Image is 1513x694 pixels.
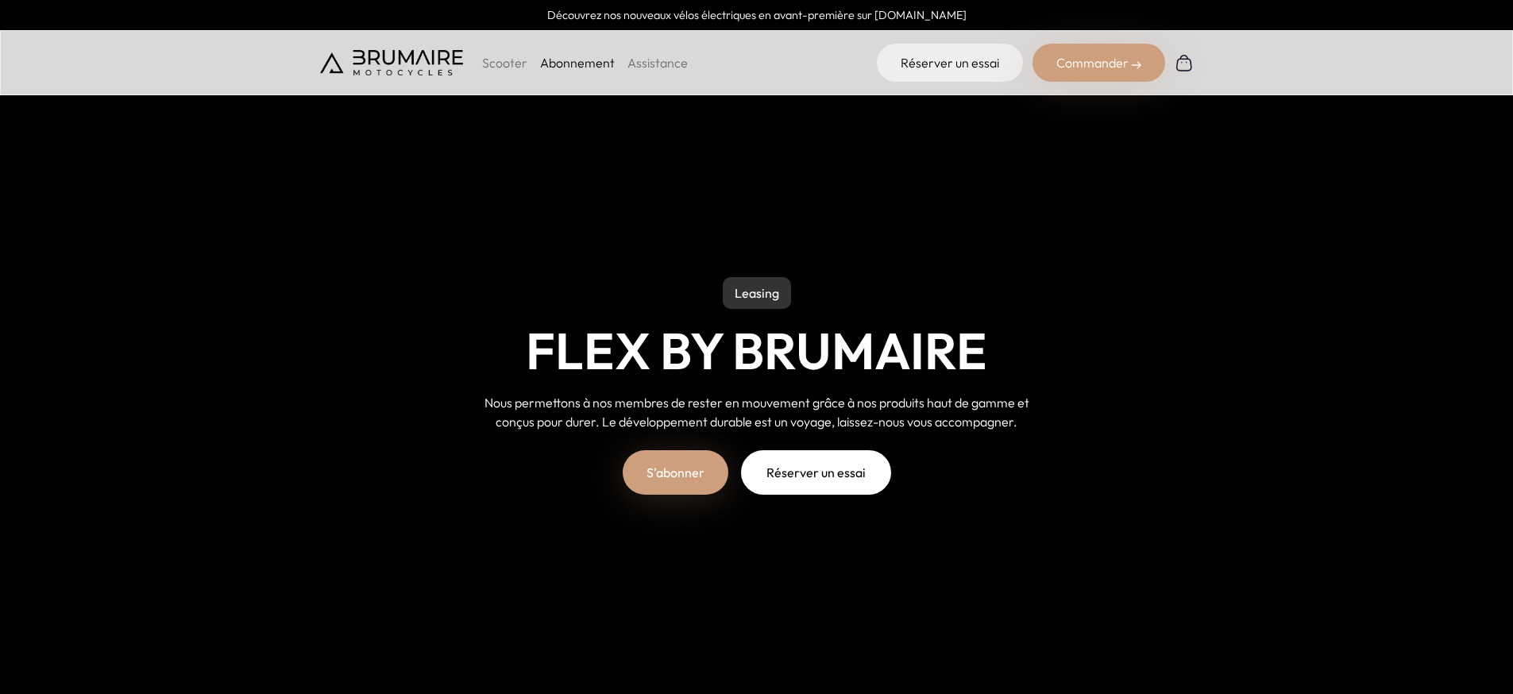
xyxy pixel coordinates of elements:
img: right-arrow-2.png [1132,60,1141,70]
a: Assistance [627,55,688,71]
h1: Flex by Brumaire [526,322,987,380]
a: S'abonner [623,450,728,495]
img: Panier [1175,53,1194,72]
p: Scooter [482,53,527,72]
span: Nous permettons à nos membres de rester en mouvement grâce à nos produits haut de gamme et conçus... [484,395,1029,430]
p: Leasing [723,277,791,309]
a: Réserver un essai [877,44,1023,82]
div: Commander [1032,44,1165,82]
a: Réserver un essai [741,450,891,495]
img: Brumaire Motocycles [320,50,463,75]
a: Abonnement [540,55,615,71]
